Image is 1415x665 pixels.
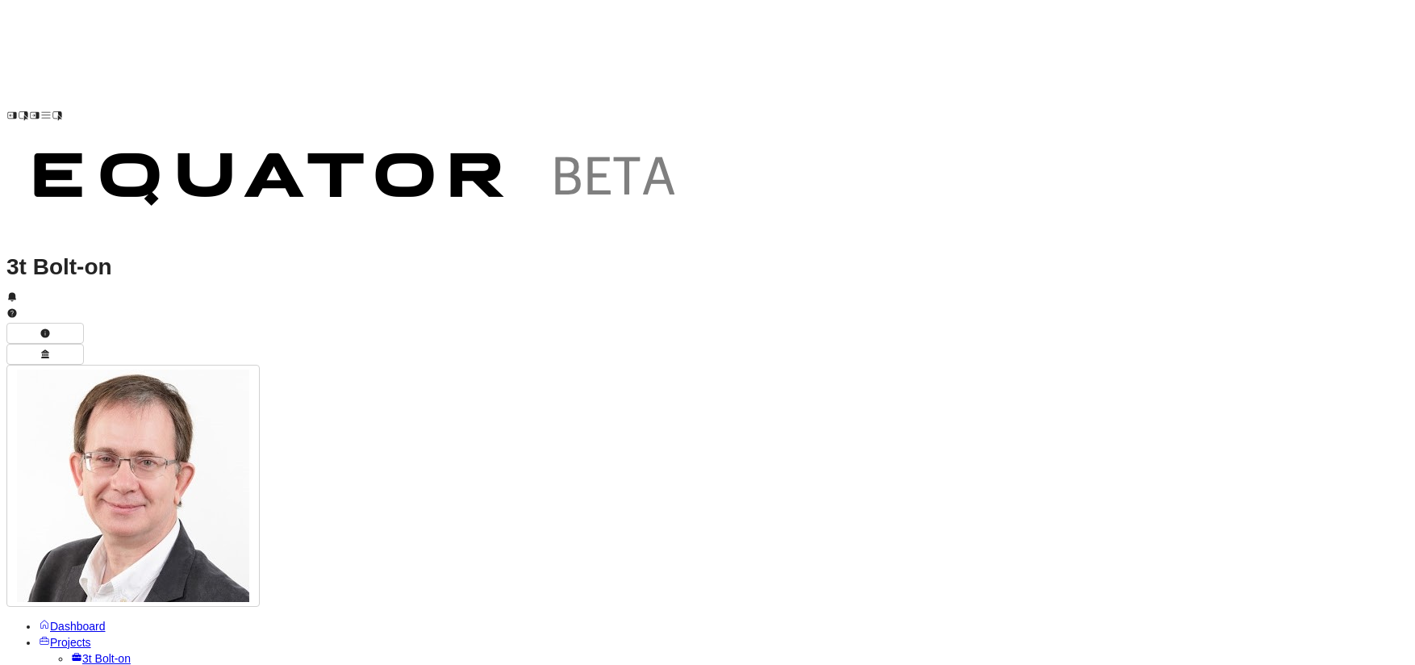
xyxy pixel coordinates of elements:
[82,652,131,665] span: 3t Bolt-on
[71,652,131,665] a: 3t Bolt-on
[39,620,106,633] a: Dashboard
[17,370,249,602] img: Profile Icon
[63,6,765,121] img: Customer Logo
[6,259,1409,275] h1: 3t Bolt-on
[6,125,708,240] img: Customer Logo
[50,620,106,633] span: Dashboard
[50,636,91,649] span: Projects
[39,636,91,649] a: Projects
